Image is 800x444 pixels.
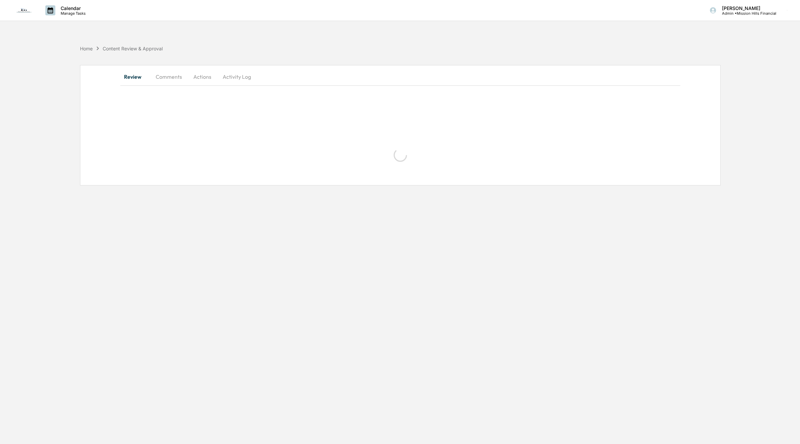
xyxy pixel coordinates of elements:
[55,5,89,11] p: Calendar
[717,5,776,11] p: [PERSON_NAME]
[16,8,32,13] img: logo
[55,11,89,16] p: Manage Tasks
[120,69,150,85] button: Review
[187,69,217,85] button: Actions
[80,46,93,51] div: Home
[217,69,256,85] button: Activity Log
[103,46,163,51] div: Content Review & Approval
[150,69,187,85] button: Comments
[120,69,680,85] div: secondary tabs example
[717,11,776,16] p: Admin • Mission Hills Financial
